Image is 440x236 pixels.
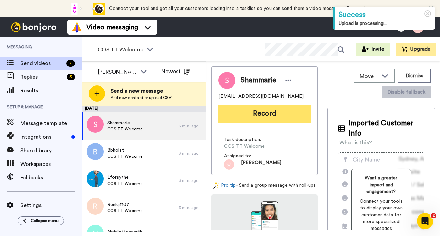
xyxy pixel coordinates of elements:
iframe: Intercom live chat [417,213,433,229]
div: - Send a group message with roll-ups [211,182,318,189]
span: Results [20,86,82,95]
span: Collapse menu [31,218,59,223]
span: Add new contact or upload CSV [111,95,172,100]
div: [DATE] [82,106,206,112]
span: Noidleftonearth [107,229,142,235]
button: Collapse menu [18,216,64,225]
div: Success [339,10,431,20]
button: Upgrade [396,43,436,56]
img: vm-color.svg [71,22,82,33]
button: Dismiss [398,69,431,83]
div: 3 [67,74,75,80]
span: COS TT Welcome [107,126,142,132]
div: [PERSON_NAME] [98,68,137,76]
span: COS TT Welcome [98,46,143,54]
div: What is this? [339,139,372,147]
span: COS TT Welcome [224,143,289,150]
img: c132ce93-be00-440b-8465-1c972848bb0d.jpg [87,170,104,187]
span: Renluj1107 [107,201,142,208]
img: b.png [87,143,104,160]
span: Settings [20,201,82,209]
span: Want a greater impact and engagement? [357,175,405,195]
span: [EMAIL_ADDRESS][DOMAIN_NAME] [218,93,304,100]
span: Imported Customer Info [348,118,424,139]
span: Fallbacks [20,174,82,182]
span: Move [360,72,378,80]
span: Connect your tools to display your own customer data for more specialized messages [357,198,405,232]
span: Send videos [20,59,64,67]
span: Share library [20,146,82,155]
span: 2 [431,213,436,218]
span: COS TT Welcome [107,154,142,159]
span: Lforsythe [107,174,142,181]
span: Task description : [224,136,272,143]
img: magic-wand.svg [213,182,219,189]
span: Replies [20,73,64,81]
div: 3 min. ago [179,178,202,183]
span: Assigned to: [224,153,272,159]
div: 3 min. ago [179,123,202,129]
div: 3 min. ago [179,151,202,156]
span: Bbholst [107,147,142,154]
img: sz.png [224,159,234,170]
span: Integrations [20,133,69,141]
span: Connect your tool and get all your customers loading into a tasklist so you can send them a video... [109,6,343,11]
span: Workspaces [20,160,82,168]
button: Newest [156,65,195,78]
span: COS TT Welcome [107,181,142,186]
span: COS TT Welcome [107,208,142,214]
button: Invite [356,43,390,56]
button: Record [218,105,311,123]
span: Send a new message [111,87,172,95]
div: 3 min. ago [179,205,202,210]
span: Shammarie [107,120,142,126]
div: 7 [66,60,75,67]
img: s.png [87,116,104,133]
div: Upload is processing... [339,20,431,27]
a: Pro tip [213,182,236,189]
span: Shammarie [241,75,276,85]
button: Disable fallback [382,86,431,98]
img: bj-logo-header-white.svg [8,22,59,32]
span: Message template [20,119,82,127]
img: r.png [87,198,104,215]
div: animation [68,3,105,15]
span: [PERSON_NAME] [241,159,281,170]
span: Video messaging [86,22,138,32]
img: Image of Shammarie [218,72,235,89]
